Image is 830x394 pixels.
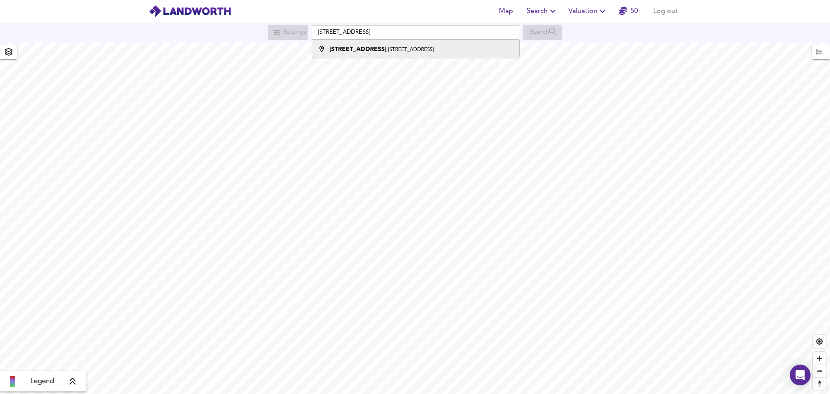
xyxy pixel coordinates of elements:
[149,5,231,18] img: logo
[312,25,519,40] input: Enter a location...
[813,352,826,365] button: Zoom in
[813,335,826,348] button: Find my location
[388,47,434,52] small: [STREET_ADDRESS]
[268,25,308,40] div: Search for a location first or explore the map
[568,5,608,17] span: Valuation
[813,378,826,390] span: Reset bearing to north
[527,5,558,17] span: Search
[30,376,54,387] span: Legend
[615,3,642,20] button: 50
[495,5,516,17] span: Map
[653,5,678,17] span: Log out
[790,365,811,385] div: Open Intercom Messenger
[329,46,386,52] strong: [STREET_ADDRESS]
[650,3,681,20] button: Log out
[813,377,826,390] button: Reset bearing to north
[565,3,611,20] button: Valuation
[619,5,638,17] a: 50
[523,3,562,20] button: Search
[813,365,826,377] button: Zoom out
[492,3,520,20] button: Map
